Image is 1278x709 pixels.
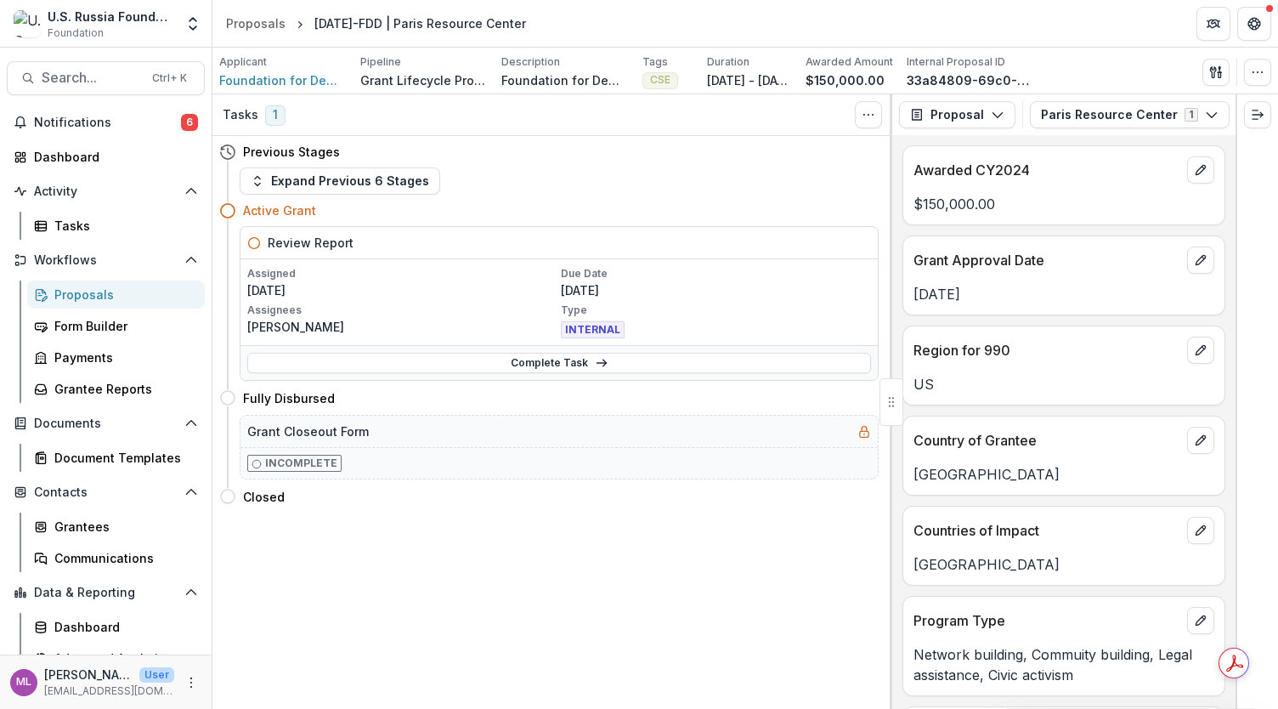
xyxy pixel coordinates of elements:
span: 1 [265,105,286,126]
p: [EMAIL_ADDRESS][DOMAIN_NAME] [44,683,174,699]
p: Awarded CY2024 [913,160,1180,180]
span: Workflows [34,253,178,268]
a: Form Builder [27,312,205,340]
p: Duration [707,54,749,70]
p: US [913,374,1214,394]
div: Advanced Analytics [54,649,191,667]
button: edit [1187,517,1214,544]
button: Partners [1196,7,1230,41]
button: edit [1187,607,1214,634]
p: [DATE] [247,281,557,299]
h4: Fully Disbursed [243,389,335,407]
a: Dashboard [27,613,205,641]
div: Proposals [54,286,191,303]
p: Applicant [219,54,267,70]
p: Type [561,303,871,318]
p: [GEOGRAPHIC_DATA] [913,464,1214,485]
span: INTERNAL [561,321,625,338]
p: Pipeline [360,54,401,70]
p: [PERSON_NAME] [247,318,557,336]
span: CSE [650,74,670,86]
button: More [181,672,201,693]
a: Grantees [27,513,205,541]
p: $150,000.00 [913,194,1214,214]
a: Advanced Analytics [27,644,205,672]
div: Tasks [54,217,191,235]
p: Network building, Commuity building, Legal assistance, Civic activism [913,644,1214,685]
a: Document Templates [27,444,205,472]
a: Dashboard [7,143,205,171]
div: Proposals [226,14,286,32]
a: Communications [27,544,205,572]
span: 6 [181,114,198,131]
p: Program Type [913,610,1180,631]
span: Contacts [34,485,178,500]
h5: Review Report [268,234,353,252]
button: edit [1187,337,1214,364]
p: Awarded Amount [806,54,893,70]
button: Search... [7,61,205,95]
button: edit [1187,247,1214,274]
span: Activity [34,184,178,199]
p: Grant Approval Date [913,250,1180,270]
div: Document Templates [54,449,191,467]
div: Grantee Reports [54,380,191,398]
p: Description [501,54,560,70]
img: U.S. Russia Foundation [14,10,41,37]
div: Dashboard [54,618,191,636]
a: Grantee Reports [27,375,205,403]
p: [PERSON_NAME] [44,666,133,683]
p: User [139,667,174,683]
nav: breadcrumb [219,11,533,36]
button: edit [1187,427,1214,454]
a: Proposals [219,11,292,36]
div: Dashboard [34,148,191,166]
p: Tags [642,54,668,70]
button: Expand Previous 6 Stages [240,167,440,195]
p: [DATE] - [DATE] [707,71,792,89]
button: Toggle View Cancelled Tasks [855,101,882,128]
button: Expand right [1244,101,1271,128]
div: Maria Lvova [16,677,31,688]
h3: Tasks [223,108,258,122]
a: Foundation for Democratic Development for Russie Libertes and the [PERSON_NAME] Institute [219,71,347,89]
div: Communications [54,549,191,567]
p: Assignees [247,303,557,318]
p: Country of Grantee [913,430,1180,451]
a: Tasks [27,212,205,240]
h4: Active Grant [243,201,316,219]
p: Grant Lifecycle Process [360,71,488,89]
a: Payments [27,343,205,372]
p: Assigned [247,266,557,281]
button: Open entity switcher [181,7,205,41]
a: Complete Task [247,353,871,373]
span: Data & Reporting [34,586,178,600]
p: Due Date [561,266,871,281]
button: Get Help [1237,7,1271,41]
p: 33a84809-69c0-4fb3-a7bd-a89149452935 [907,71,1034,89]
p: $150,000.00 [806,71,885,89]
div: Form Builder [54,317,191,335]
p: [GEOGRAPHIC_DATA] [913,554,1214,575]
button: Open Data & Reporting [7,579,205,606]
button: Open Documents [7,410,205,437]
p: Incomplete [265,456,337,471]
button: Open Workflows [7,247,205,274]
button: edit [1187,156,1214,184]
p: Internal Proposal ID [907,54,1005,70]
div: U.S. Russia Foundation [48,8,174,26]
h4: Previous Stages [243,143,340,161]
button: Paris Resource Center1 [1030,101,1230,128]
p: Region for 990 [913,340,1180,360]
div: Ctrl + K [149,69,190,88]
span: Documents [34,417,178,431]
button: Open Contacts [7,479,205,506]
p: Foundation for Democratic Development (FDD), in partnership with the Paris-based organizations Ru... [501,71,629,89]
span: Foundation [48,26,104,41]
h4: Closed [243,488,285,506]
button: Proposal [899,101,1015,128]
p: [DATE] [561,281,871,299]
div: [DATE]-FDD | Paris Resource Center [314,14,526,32]
span: Notifications [34,116,181,130]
